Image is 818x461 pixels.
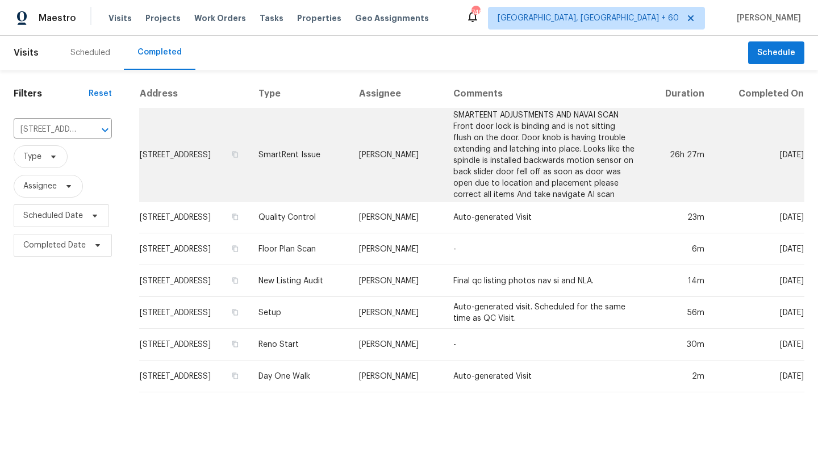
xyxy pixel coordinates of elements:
button: Copy Address [230,371,240,381]
td: [DATE] [713,297,804,329]
td: Final qc listing photos nav si and NLA. [444,265,644,297]
span: Scheduled Date [23,210,83,221]
span: Schedule [757,46,795,60]
td: Day One Walk [249,361,350,392]
span: Tasks [260,14,283,22]
td: 30m [644,329,713,361]
td: - [444,329,644,361]
td: [STREET_ADDRESS] [139,109,249,202]
span: Type [23,151,41,162]
td: Quality Control [249,202,350,233]
td: 26h 27m [644,109,713,202]
h1: Filters [14,88,89,99]
td: New Listing Audit [249,265,350,297]
td: [STREET_ADDRESS] [139,265,249,297]
td: [PERSON_NAME] [350,109,444,202]
span: Projects [145,12,181,24]
span: Properties [297,12,341,24]
td: SMARTEENT ADJUSTMENTS AND NAVAI SCAN Front door lock is binding and is not sitting flush on the d... [444,109,644,202]
td: Floor Plan Scan [249,233,350,265]
span: Work Orders [194,12,246,24]
span: [PERSON_NAME] [732,12,801,24]
td: [PERSON_NAME] [350,297,444,329]
td: [PERSON_NAME] [350,202,444,233]
span: Assignee [23,181,57,192]
span: Maestro [39,12,76,24]
button: Copy Address [230,149,240,160]
button: Copy Address [230,339,240,349]
button: Schedule [748,41,804,65]
td: 23m [644,202,713,233]
td: [STREET_ADDRESS] [139,361,249,392]
td: Setup [249,297,350,329]
button: Copy Address [230,275,240,286]
th: Comments [444,79,644,109]
td: [DATE] [713,233,804,265]
button: Copy Address [230,244,240,254]
div: 749 [471,7,479,18]
th: Assignee [350,79,444,109]
td: Auto-generated Visit [444,202,644,233]
td: [DATE] [713,361,804,392]
span: Visits [108,12,132,24]
td: [STREET_ADDRESS] [139,329,249,361]
span: Completed Date [23,240,86,251]
span: Visits [14,40,39,65]
td: Reno Start [249,329,350,361]
td: [PERSON_NAME] [350,361,444,392]
th: Address [139,79,249,109]
td: Auto-generated visit. Scheduled for the same time as QC Visit. [444,297,644,329]
div: Reset [89,88,112,99]
button: Copy Address [230,212,240,222]
td: [PERSON_NAME] [350,233,444,265]
td: 2m [644,361,713,392]
td: [STREET_ADDRESS] [139,297,249,329]
th: Type [249,79,350,109]
td: [DATE] [713,202,804,233]
td: [PERSON_NAME] [350,329,444,361]
input: Search for an address... [14,121,80,139]
td: 6m [644,233,713,265]
td: [DATE] [713,265,804,297]
div: Scheduled [70,47,110,58]
td: Auto-generated Visit [444,361,644,392]
td: - [444,233,644,265]
button: Open [97,122,113,138]
div: Completed [137,47,182,58]
th: Duration [644,79,713,109]
td: [PERSON_NAME] [350,265,444,297]
td: SmartRent Issue [249,109,350,202]
td: 56m [644,297,713,329]
td: [DATE] [713,109,804,202]
button: Copy Address [230,307,240,317]
td: [DATE] [713,329,804,361]
td: [STREET_ADDRESS] [139,202,249,233]
td: 14m [644,265,713,297]
th: Completed On [713,79,804,109]
td: [STREET_ADDRESS] [139,233,249,265]
span: [GEOGRAPHIC_DATA], [GEOGRAPHIC_DATA] + 60 [498,12,679,24]
span: Geo Assignments [355,12,429,24]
